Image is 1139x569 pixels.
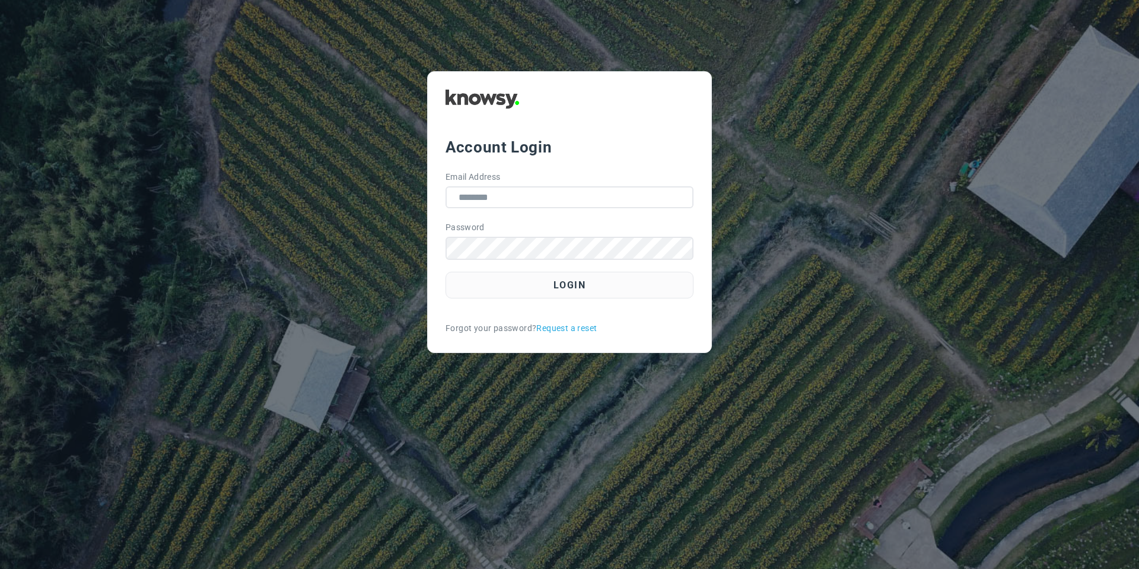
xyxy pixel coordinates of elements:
[446,136,693,158] div: Account Login
[536,322,597,335] a: Request a reset
[446,322,693,335] div: Forgot your password?
[446,272,693,298] button: Login
[446,221,485,234] label: Password
[446,171,501,183] label: Email Address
